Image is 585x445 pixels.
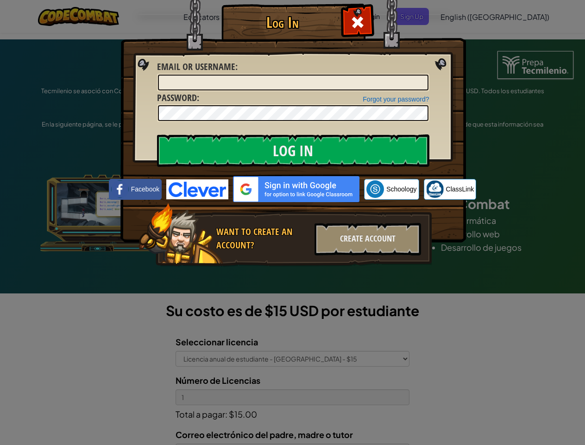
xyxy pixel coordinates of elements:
img: facebook_small.png [111,180,129,198]
div: Want to create an account? [216,225,309,252]
img: schoology.png [366,180,384,198]
h1: Log In [224,14,342,31]
img: clever-logo-blue.png [166,179,228,199]
label: : [157,60,238,74]
span: Facebook [131,184,159,194]
span: Schoology [386,184,416,194]
label: : [157,91,199,105]
span: ClassLink [446,184,474,194]
span: Password [157,91,197,104]
img: gplus_sso_button2.svg [233,176,359,202]
div: Create Account [315,223,421,255]
span: Email or Username [157,60,235,73]
input: Log In [157,134,429,167]
img: classlink-logo-small.png [426,180,444,198]
a: Forgot your password? [363,95,429,103]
